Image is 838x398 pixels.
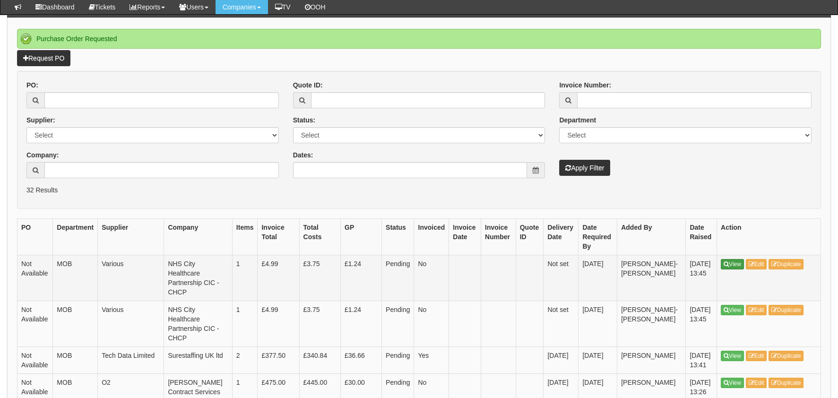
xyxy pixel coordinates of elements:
[382,255,414,301] td: Pending
[26,80,38,90] label: PO:
[98,301,164,346] td: Various
[717,218,821,255] th: Action
[746,378,767,388] a: Edit
[686,218,717,255] th: Date Raised
[414,218,449,255] th: Invoiced
[579,218,617,255] th: Date Required By
[617,255,686,301] td: [PERSON_NAME]-[PERSON_NAME]
[17,346,53,373] td: Not Available
[686,255,717,301] td: [DATE] 13:45
[617,301,686,346] td: [PERSON_NAME]-[PERSON_NAME]
[721,351,744,361] a: View
[53,301,98,346] td: MOB
[544,218,579,255] th: Delivery Date
[293,80,323,90] label: Quote ID:
[258,301,299,346] td: £4.99
[481,218,516,255] th: Invoice Number
[98,346,164,373] td: Tech Data Limited
[232,218,258,255] th: Items
[232,255,258,301] td: 1
[340,346,381,373] td: £36.66
[769,378,803,388] a: Duplicate
[299,346,340,373] td: £340.84
[769,305,803,315] a: Duplicate
[544,255,579,301] td: Not set
[164,255,232,301] td: NHS City Healthcare Partnership CIC - CHCP
[382,346,414,373] td: Pending
[579,301,617,346] td: [DATE]
[53,255,98,301] td: MOB
[26,150,59,160] label: Company:
[544,346,579,373] td: [DATE]
[414,301,449,346] td: No
[579,346,617,373] td: [DATE]
[26,185,812,195] p: 32 Results
[746,305,767,315] a: Edit
[746,259,767,269] a: Edit
[721,378,744,388] a: View
[293,150,313,160] label: Dates:
[721,259,744,269] a: View
[293,115,315,125] label: Status:
[382,218,414,255] th: Status
[53,218,98,255] th: Department
[17,50,70,66] a: Request PO
[340,218,381,255] th: GP
[232,301,258,346] td: 1
[769,259,803,269] a: Duplicate
[299,255,340,301] td: £3.75
[98,255,164,301] td: Various
[53,346,98,373] td: MOB
[686,346,717,373] td: [DATE] 13:41
[340,301,381,346] td: £1.24
[579,255,617,301] td: [DATE]
[769,351,803,361] a: Duplicate
[746,351,767,361] a: Edit
[299,301,340,346] td: £3.75
[26,115,55,125] label: Supplier:
[721,305,744,315] a: View
[258,255,299,301] td: £4.99
[414,346,449,373] td: Yes
[559,115,596,125] label: Department
[258,346,299,373] td: £377.50
[559,160,610,176] button: Apply Filter
[17,255,53,301] td: Not Available
[98,218,164,255] th: Supplier
[17,29,821,49] div: Purchase Order Requested
[258,218,299,255] th: Invoice Total
[686,301,717,346] td: [DATE] 13:45
[164,301,232,346] td: NHS City Healthcare Partnership CIC - CHCP
[17,301,53,346] td: Not Available
[17,218,53,255] th: PO
[617,346,686,373] td: [PERSON_NAME]
[299,218,340,255] th: Total Costs
[164,346,232,373] td: Surestaffing UK ltd
[340,255,381,301] td: £1.24
[516,218,544,255] th: Quote ID
[559,80,611,90] label: Invoice Number:
[232,346,258,373] td: 2
[382,301,414,346] td: Pending
[449,218,481,255] th: Invoice Date
[544,301,579,346] td: Not set
[164,218,232,255] th: Company
[617,218,686,255] th: Added By
[414,255,449,301] td: No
